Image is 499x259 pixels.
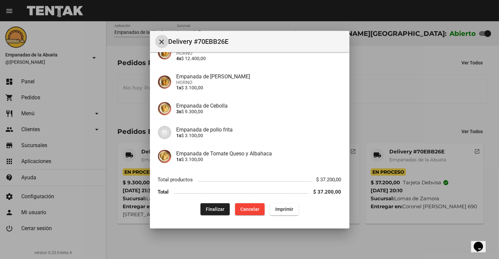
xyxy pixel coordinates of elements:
[158,102,171,115] img: 4c2ccd53-78ad-4b11-8071-b758d1175bd1.jpg
[177,85,341,90] p: $ 3.100,00
[177,127,341,133] h4: Empanada de pollo frita
[155,35,169,48] button: Cerrar
[177,56,341,61] p: $ 12.400,00
[177,73,341,80] h4: Empanada de [PERSON_NAME]
[270,203,299,215] button: Imprimir
[177,157,182,162] b: 1x
[177,133,341,138] p: $ 3.100,00
[177,80,341,85] span: HORNO
[158,38,166,46] mat-icon: Cerrar
[240,207,259,212] span: Cancelar
[206,207,224,212] span: Finalizar
[158,46,171,59] img: f753fea7-0f09-41b3-9a9e-ddb84fc3b359.jpg
[235,203,265,215] button: Cancelar
[158,186,341,198] li: Total $ 37.200,00
[177,109,182,114] b: 3x
[177,150,341,157] h4: Empanada de Tomate Queso y Albahaca
[169,36,344,47] span: Delivery #70EBB26E
[200,203,230,215] button: Finalizar
[158,126,171,139] img: 07c47add-75b0-4ce5-9aba-194f44787723.jpg
[158,174,341,186] li: Total productos $ 37.200,00
[177,133,182,138] b: 1x
[158,75,171,89] img: f753fea7-0f09-41b3-9a9e-ddb84fc3b359.jpg
[177,50,341,56] span: HORNO
[177,56,182,61] b: 4x
[471,232,492,252] iframe: chat widget
[177,103,341,109] h4: Empanada de Cebolla
[177,109,341,114] p: $ 9.300,00
[177,85,182,90] b: 1x
[275,207,293,212] span: Imprimir
[177,157,341,162] p: $ 3.100,00
[158,150,171,163] img: b2392df3-fa09-40df-9618-7e8db6da82b5.jpg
